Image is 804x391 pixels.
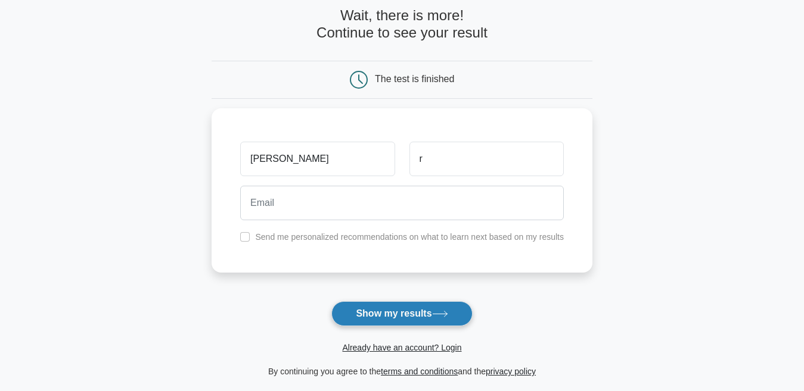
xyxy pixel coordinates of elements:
[486,367,536,376] a: privacy policy
[240,186,564,220] input: Email
[204,364,600,379] div: By continuing you agree to the and the
[212,7,592,42] h4: Wait, there is more! Continue to see your result
[255,232,564,242] label: Send me personalized recommendations on what to learn next based on my results
[342,343,461,352] a: Already have an account? Login
[409,142,564,176] input: Last name
[240,142,395,176] input: First name
[331,301,472,326] button: Show my results
[375,74,454,84] div: The test is finished
[381,367,458,376] a: terms and conditions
